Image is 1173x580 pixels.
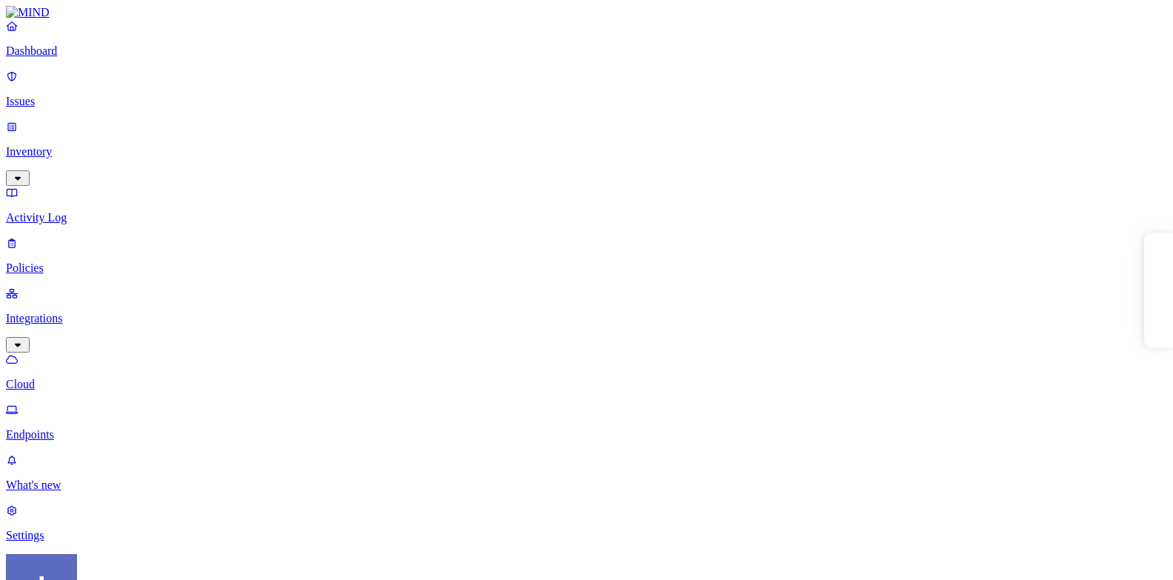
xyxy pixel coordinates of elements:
a: MIND [6,6,1167,19]
a: Activity Log [6,186,1167,224]
a: Settings [6,504,1167,542]
p: Cloud [6,378,1167,391]
p: Activity Log [6,211,1167,224]
a: Integrations [6,287,1167,350]
a: Issues [6,70,1167,108]
a: Cloud [6,353,1167,391]
a: Dashboard [6,19,1167,58]
p: Dashboard [6,44,1167,58]
a: Endpoints [6,403,1167,441]
a: Inventory [6,120,1167,184]
a: Policies [6,236,1167,275]
p: Integrations [6,312,1167,325]
a: What's new [6,453,1167,492]
p: Inventory [6,145,1167,159]
p: What's new [6,479,1167,492]
img: MIND [6,6,50,19]
p: Policies [6,261,1167,275]
p: Endpoints [6,428,1167,441]
p: Issues [6,95,1167,108]
p: Settings [6,529,1167,542]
